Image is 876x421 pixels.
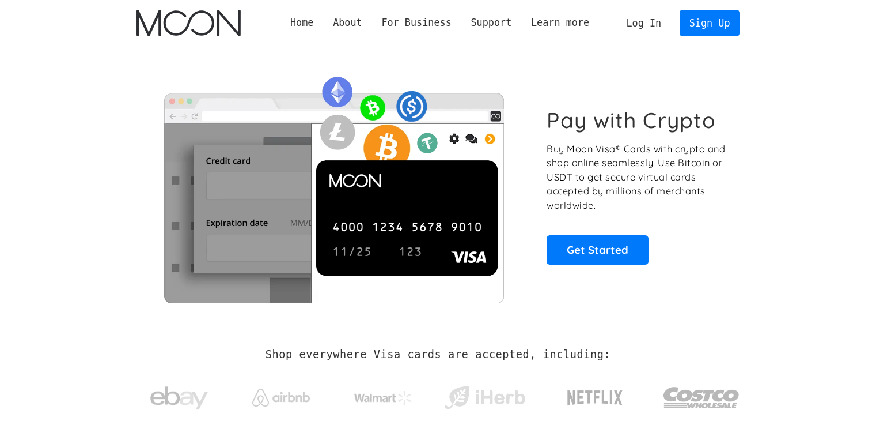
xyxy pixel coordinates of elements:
img: Costco [663,376,740,419]
a: iHerb [442,371,528,419]
img: Moon Logo [136,10,241,36]
div: Learn more [521,16,599,30]
h2: Shop everywhere Visa cards are accepted, including: [266,348,610,361]
div: Learn more [531,16,589,30]
div: For Business [372,16,461,30]
img: Airbnb [252,389,310,407]
a: Sign Up [680,10,740,36]
a: Log In [617,10,671,36]
div: For Business [381,16,451,30]
a: Airbnb [238,377,324,412]
a: Get Started [547,235,649,264]
h1: Pay with Crypto [547,107,716,133]
a: Netflix [544,372,647,418]
p: Buy Moon Visa® Cards with crypto and shop online seamlessly! Use Bitcoin or USDT to get secure vi... [547,142,727,213]
div: About [323,16,371,30]
img: Moon Cards let you spend your crypto anywhere Visa is accepted. [136,69,531,303]
div: Support [471,16,511,30]
a: Walmart [340,379,426,411]
div: About [333,16,362,30]
a: Home [280,16,323,30]
img: Netflix [566,384,624,412]
a: home [136,10,241,36]
div: Support [461,16,521,30]
img: Walmart [354,391,412,405]
img: iHerb [442,383,528,413]
img: ebay [150,380,208,416]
